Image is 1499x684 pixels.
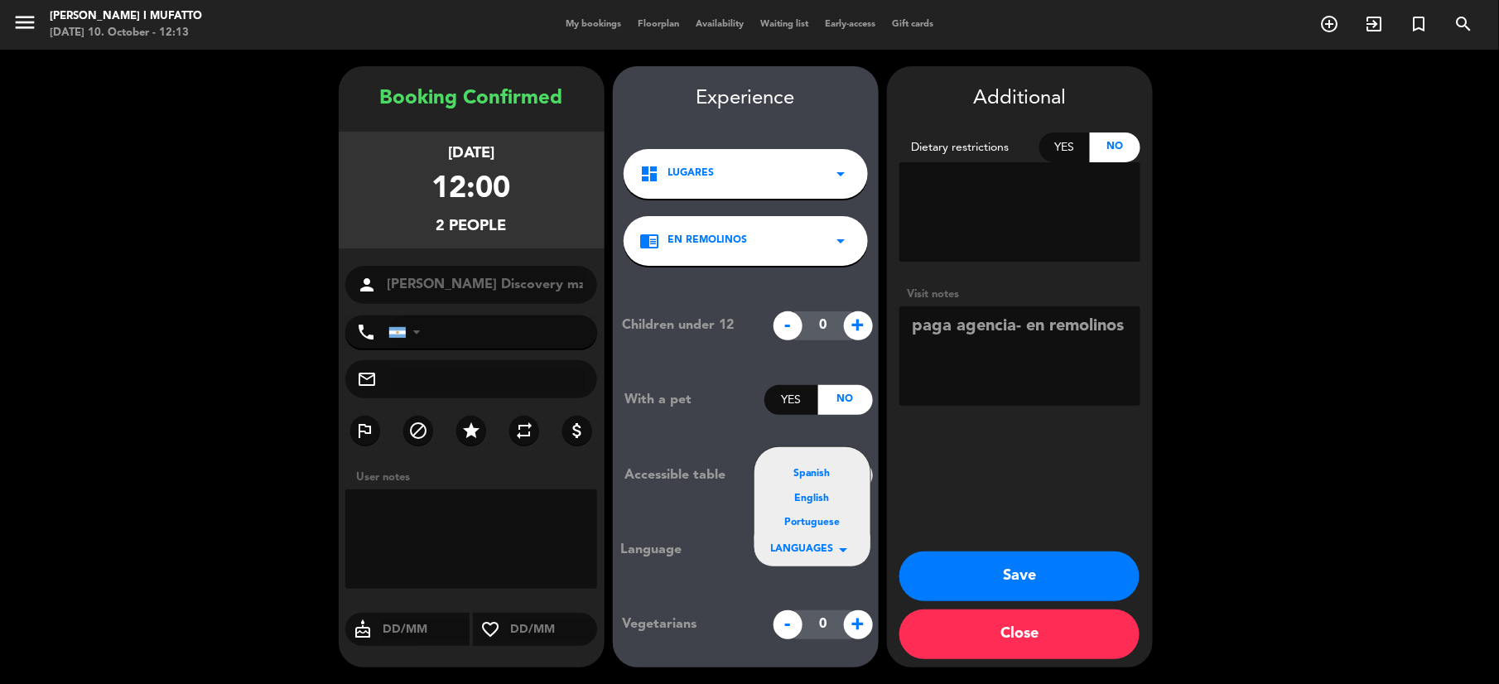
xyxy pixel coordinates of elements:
i: star [461,421,481,441]
input: DD/MM [509,619,598,640]
div: Yes [1039,132,1090,162]
div: English [771,491,854,508]
span: - [774,610,803,639]
i: favorite_border [473,619,509,639]
span: - [774,311,803,340]
div: No [1090,132,1140,162]
div: [DATE] 10. October - 12:13 [50,25,202,41]
span: Waiting list [752,20,817,29]
i: repeat [514,421,534,441]
div: Additional [899,83,1140,115]
input: DD/MM [382,619,470,640]
div: [PERSON_NAME] i Mufatto [50,8,202,25]
span: My bookings [557,20,629,29]
div: Yes [764,385,818,415]
span: + [844,610,873,639]
div: Language [621,539,727,561]
span: Early-access [817,20,884,29]
i: person [358,275,378,295]
span: Floorplan [629,20,687,29]
i: outlined_flag [355,421,375,441]
i: phone [357,322,377,342]
div: 2 people [436,214,507,238]
button: menu [12,10,37,41]
i: menu [12,10,37,35]
div: [DATE] [448,142,494,166]
div: With a pet [613,389,764,411]
span: Gift cards [884,20,942,29]
i: exit_to_app [1365,14,1385,34]
i: turned_in_not [1410,14,1429,34]
div: Visit notes [899,286,1140,303]
div: Children under 12 [610,315,764,336]
div: Booking Confirmed [339,83,605,115]
span: LUGARES [668,166,715,182]
button: Save [899,552,1140,601]
div: Spanish [771,466,854,483]
div: Experience [613,83,879,115]
i: arrow_drop_down [834,540,854,560]
i: mail_outline [358,369,378,389]
span: LANGUAGES [771,542,834,558]
i: chrome_reader_mode [640,231,660,251]
div: Portuguese [771,515,854,532]
div: Vegetarians [610,614,764,635]
i: cake [345,619,382,639]
span: + [844,311,873,340]
i: block [408,421,428,441]
i: arrow_drop_down [831,231,851,251]
div: Argentina: +54 [389,316,427,348]
i: dashboard [640,164,660,184]
div: Accessible table [613,465,764,486]
div: Dietary restrictions [899,138,1040,157]
div: No [818,385,872,415]
div: 12:00 [432,166,511,214]
button: Close [899,609,1140,659]
i: add_circle_outline [1320,14,1340,34]
i: search [1454,14,1474,34]
span: EN REMOLINOS [668,233,748,249]
div: User notes [349,469,605,486]
i: attach_money [567,421,587,441]
i: arrow_drop_down [831,164,851,184]
span: Availability [687,20,752,29]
